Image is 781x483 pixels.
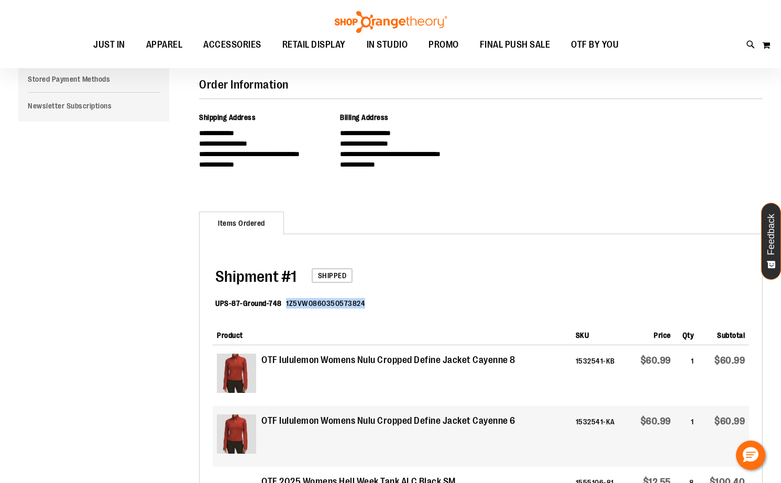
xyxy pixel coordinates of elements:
[203,33,261,57] span: ACCESSORIES
[199,78,289,91] span: Order Information
[261,354,515,367] strong: OTF lululemon Womens Nulu Cropped Define Jacket Cayenne 8
[93,33,125,57] span: JUST IN
[18,98,169,114] a: Newsletter Subscriptions
[217,414,256,454] img: Product image for lululemon Nulu Cropped Define Jacket
[215,268,291,286] span: Shipment #
[675,322,698,345] th: Qty
[193,33,272,57] a: ACCESSORIES
[282,33,346,57] span: RETAIL DISPLAY
[217,354,256,393] img: Product image for lululemon Nulu Cropped Define Jacket
[312,268,353,283] span: Shipped
[571,345,630,406] td: 1532541-KB
[199,113,256,122] span: Shipping Address
[714,416,745,426] span: $60.99
[18,71,169,87] a: Stored Payment Methods
[367,33,408,57] span: IN STUDIO
[261,414,515,428] strong: OTF lululemon Womens Nulu Cropped Define Jacket Cayenne 6
[560,33,629,57] a: OTF BY YOU
[356,33,419,57] a: IN STUDIO
[215,268,296,286] span: 1
[418,33,469,57] a: PROMO
[675,345,698,406] td: 1
[698,322,749,345] th: Subtotal
[286,298,365,309] dd: 1Z5VW0860350573824
[480,33,551,57] span: FINAL PUSH SALE
[340,113,389,122] span: Billing Address
[571,322,630,345] th: SKU
[333,11,448,33] img: Shop Orangetheory
[641,416,671,426] span: $60.99
[714,355,745,366] span: $60.99
[641,355,671,366] span: $60.99
[766,214,776,255] span: Feedback
[213,322,571,345] th: Product
[469,33,561,57] a: FINAL PUSH SALE
[215,298,282,309] dt: UPS-87-Ground-748
[428,33,459,57] span: PROMO
[571,33,619,57] span: OTF BY YOU
[761,203,781,280] button: Feedback - Show survey
[146,33,183,57] span: APPAREL
[630,322,675,345] th: Price
[675,406,698,467] td: 1
[136,33,193,57] a: APPAREL
[199,212,284,235] strong: Items Ordered
[272,33,356,57] a: RETAIL DISPLAY
[83,33,136,57] a: JUST IN
[571,406,630,467] td: 1532541-KA
[736,441,765,470] button: Hello, have a question? Let’s chat.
